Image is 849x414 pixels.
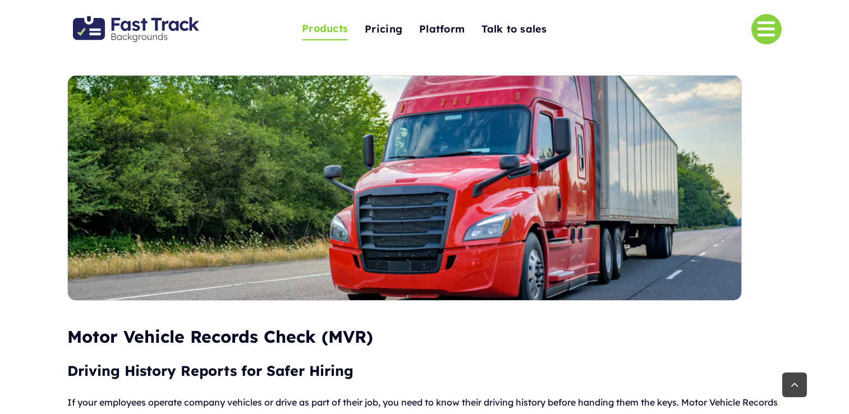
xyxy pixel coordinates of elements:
[67,326,373,347] span: Motor Vehicle Records Check (MVR)
[481,21,547,38] span: Talk to sales
[419,17,465,42] a: Platform
[481,17,547,42] a: Talk to sales
[73,15,199,27] a: Fast Track Backgrounds Logo
[246,1,603,57] nav: One Page
[365,17,402,42] a: Pricing
[302,20,348,38] span: Products
[419,21,465,38] span: Platform
[68,76,741,300] img: Motor Vehicle Report
[67,362,354,379] span: Driving History Reports for Safer Hiring
[365,21,402,38] span: Pricing
[73,16,199,42] img: Fast Track Backgrounds Logo
[751,14,782,44] a: Link to #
